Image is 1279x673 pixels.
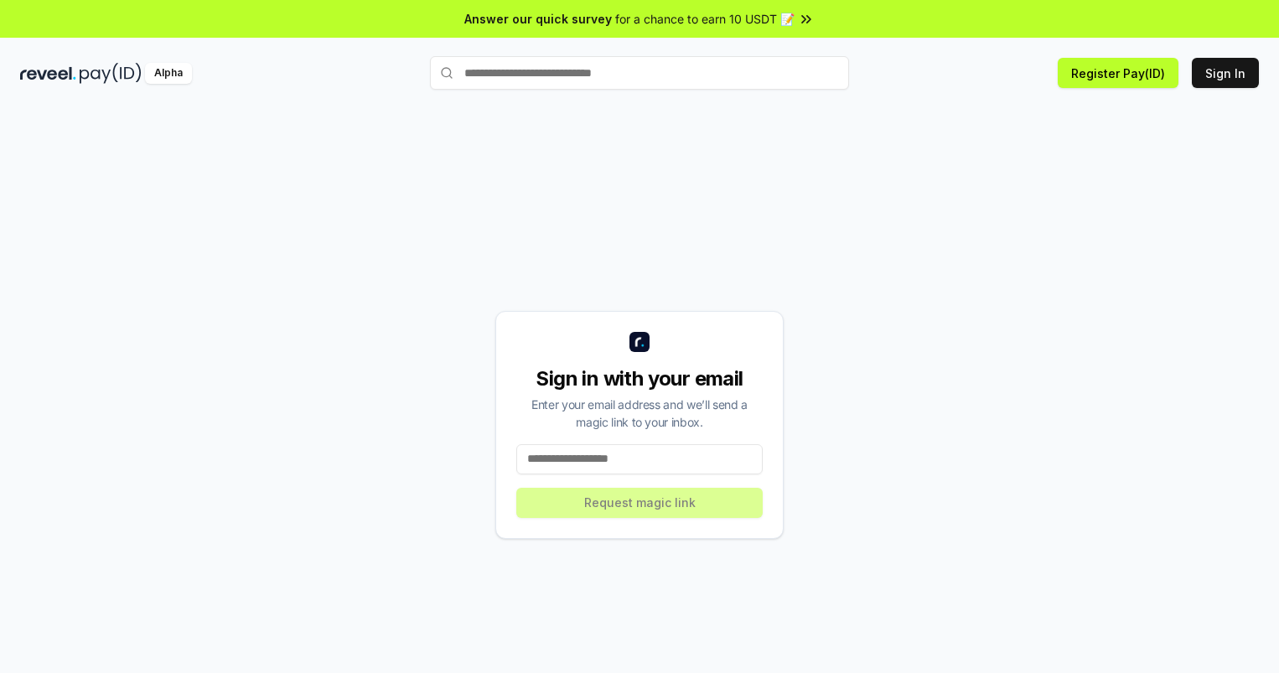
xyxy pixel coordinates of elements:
span: for a chance to earn 10 USDT 📝 [615,10,795,28]
button: Sign In [1192,58,1259,88]
button: Register Pay(ID) [1058,58,1178,88]
div: Sign in with your email [516,365,763,392]
img: logo_small [629,332,650,352]
img: pay_id [80,63,142,84]
img: reveel_dark [20,63,76,84]
span: Answer our quick survey [464,10,612,28]
div: Enter your email address and we’ll send a magic link to your inbox. [516,396,763,431]
div: Alpha [145,63,192,84]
